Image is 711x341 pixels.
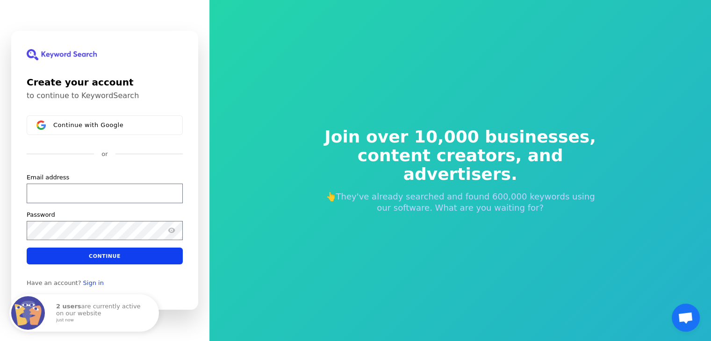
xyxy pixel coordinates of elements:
[56,303,81,310] strong: 2 users
[27,91,183,100] p: to continue to KeywordSearch
[53,121,123,129] span: Continue with Google
[27,211,55,219] label: Password
[56,318,147,323] small: just now
[101,150,108,158] p: or
[27,115,183,135] button: Sign in with GoogleContinue with Google
[27,173,69,182] label: Email address
[27,248,183,264] button: Continue
[166,225,177,236] button: Show password
[318,128,603,146] span: Join over 10,000 businesses,
[36,121,46,130] img: Sign in with Google
[318,146,603,184] span: content creators, and advertisers.
[318,191,603,213] p: 👆They've already searched and found 600,000 keywords using our software. What are you waiting for?
[27,75,183,89] h1: Create your account
[11,296,45,330] img: Fomo
[56,303,150,322] p: are currently active on our website
[83,279,104,287] a: Sign in
[27,49,97,60] img: KeywordSearch
[672,304,700,332] div: Open chat
[27,279,81,287] span: Have an account?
